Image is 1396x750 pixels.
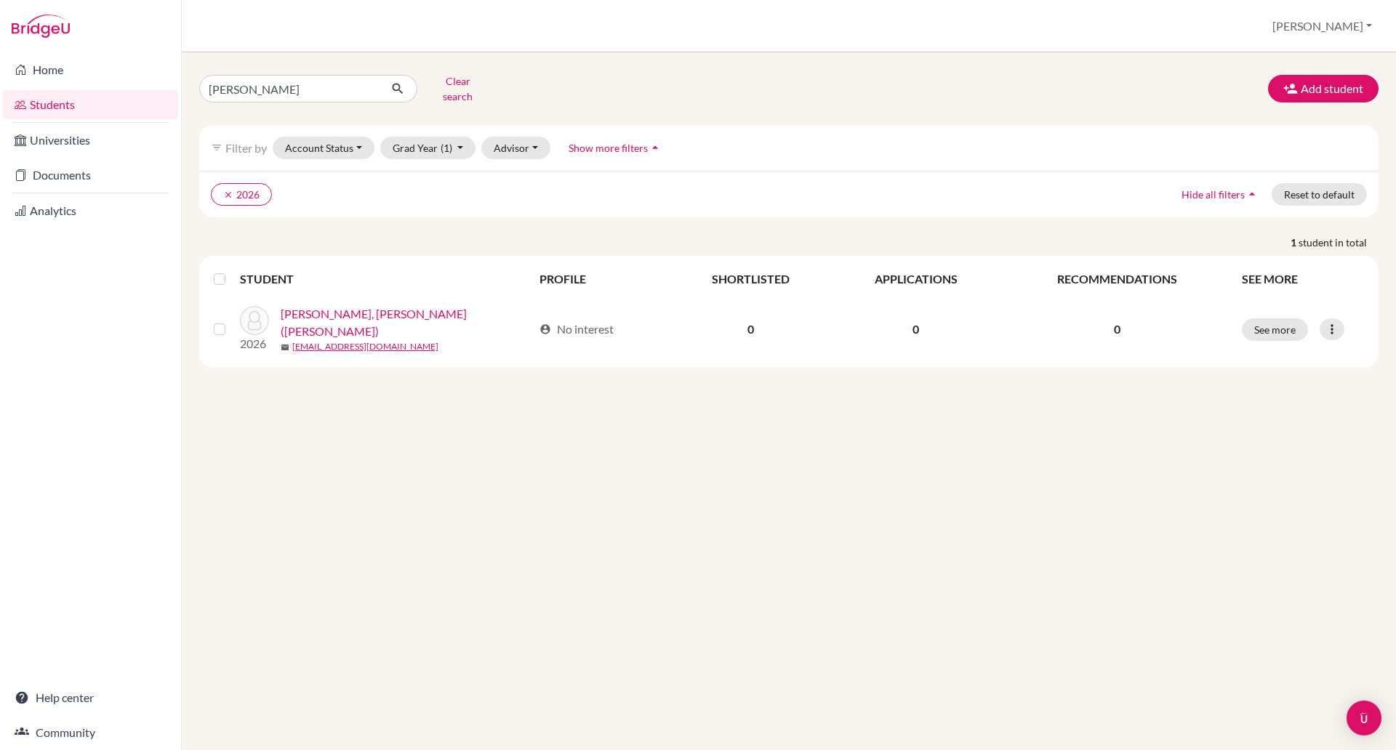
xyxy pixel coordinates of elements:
th: RECOMMENDATIONS [1001,262,1233,297]
button: Show more filtersarrow_drop_up [556,137,675,159]
i: clear [223,190,233,200]
input: Find student by name... [199,75,380,102]
button: See more [1242,318,1308,341]
a: Universities [3,126,178,155]
a: Students [3,90,178,119]
span: account_circle [539,323,551,335]
i: filter_list [211,142,222,153]
td: 0 [670,297,831,362]
span: Hide all filters [1182,188,1245,201]
button: Reset to default [1272,183,1367,206]
span: (1) [441,142,452,154]
strong: 1 [1291,235,1299,250]
button: [PERSON_NAME] [1266,12,1379,40]
span: mail [281,343,289,352]
p: 0 [1010,320,1224,338]
a: Analytics [3,196,178,225]
button: Grad Year(1) [380,137,476,159]
th: APPLICATIONS [831,262,1000,297]
button: Account Status [273,137,374,159]
th: SHORTLISTED [670,262,831,297]
a: [PERSON_NAME], [PERSON_NAME] ([PERSON_NAME]) [281,305,533,340]
a: Home [3,55,178,84]
a: Help center [3,683,178,712]
td: 0 [831,297,1000,362]
th: STUDENT [240,262,531,297]
a: Community [3,718,178,747]
span: Filter by [225,141,267,155]
div: Open Intercom Messenger [1347,701,1381,735]
button: Hide all filtersarrow_drop_up [1169,183,1272,206]
img: Tran, Quang Vinh (Nick) [240,306,269,335]
img: Bridge-U [12,15,70,38]
span: Show more filters [569,142,648,154]
i: arrow_drop_up [648,140,662,155]
div: No interest [539,320,614,338]
a: Documents [3,161,178,190]
button: Add student [1268,75,1379,102]
th: PROFILE [531,262,670,297]
span: student in total [1299,235,1379,250]
p: 2026 [240,335,269,352]
i: arrow_drop_up [1245,187,1259,201]
button: clear2026 [211,183,272,206]
th: SEE MORE [1233,262,1373,297]
button: Advisor [481,137,550,159]
button: Clear search [417,70,498,108]
a: [EMAIL_ADDRESS][DOMAIN_NAME] [292,340,438,353]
